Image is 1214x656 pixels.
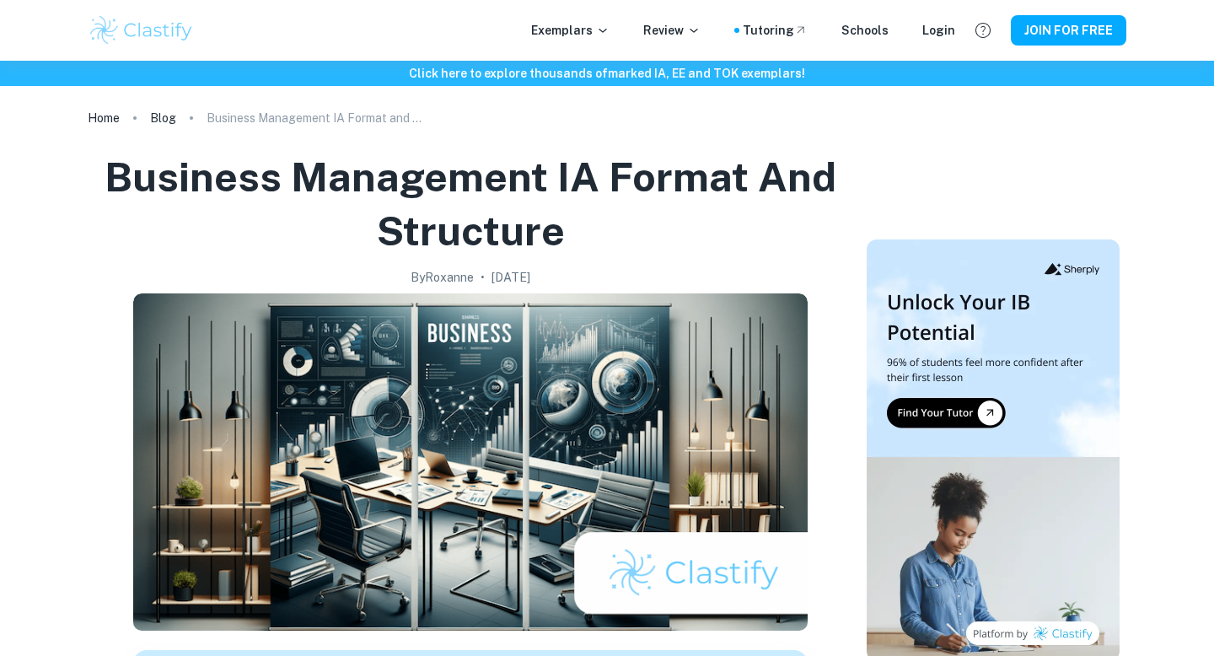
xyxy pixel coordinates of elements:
h2: [DATE] [492,268,530,287]
a: Login [922,21,955,40]
h2: By Roxanne [411,268,474,287]
a: Blog [150,106,176,130]
p: • [481,268,485,287]
p: Review [643,21,701,40]
img: Business Management IA Format and Structure cover image [133,293,808,631]
a: Home [88,106,120,130]
button: JOIN FOR FREE [1011,15,1126,46]
img: Clastify logo [88,13,195,47]
p: Exemplars [531,21,610,40]
button: Help and Feedback [969,16,997,45]
h6: Click here to explore thousands of marked IA, EE and TOK exemplars ! [3,64,1211,83]
a: Tutoring [743,21,808,40]
p: Business Management IA Format and Structure [207,109,426,127]
h1: Business Management IA Format and Structure [94,150,846,258]
a: Schools [841,21,889,40]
